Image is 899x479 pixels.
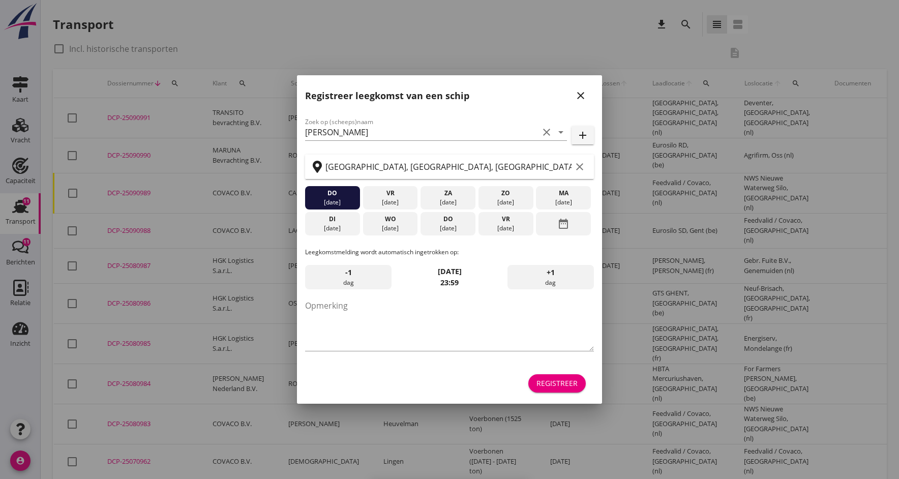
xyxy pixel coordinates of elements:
[481,189,531,198] div: zo
[481,198,531,207] div: [DATE]
[325,159,572,175] input: Zoek op terminal of plaats
[305,248,594,257] p: Leegkomstmelding wordt automatisch ingetrokken op:
[555,126,567,138] i: arrow_drop_down
[423,224,473,233] div: [DATE]
[528,374,586,393] button: Registreer
[541,126,553,138] i: clear
[538,189,588,198] div: ma
[557,215,570,233] i: date_range
[423,198,473,207] div: [DATE]
[305,297,594,351] textarea: Opmerking
[577,129,589,141] i: add
[365,215,415,224] div: wo
[305,265,392,289] div: dag
[440,278,459,287] strong: 23:59
[481,215,531,224] div: vr
[308,189,357,198] div: do
[305,89,469,103] h2: Registreer leegkomst van een schip
[538,198,588,207] div: [DATE]
[305,124,538,140] input: Zoek op (scheeps)naam
[574,161,586,173] i: clear
[345,267,352,278] span: -1
[365,224,415,233] div: [DATE]
[365,198,415,207] div: [DATE]
[423,189,473,198] div: za
[536,378,578,388] div: Registreer
[423,215,473,224] div: do
[575,89,587,102] i: close
[308,198,357,207] div: [DATE]
[308,224,357,233] div: [DATE]
[365,189,415,198] div: vr
[481,224,531,233] div: [DATE]
[547,267,555,278] span: +1
[507,265,594,289] div: dag
[438,266,462,276] strong: [DATE]
[308,215,357,224] div: di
